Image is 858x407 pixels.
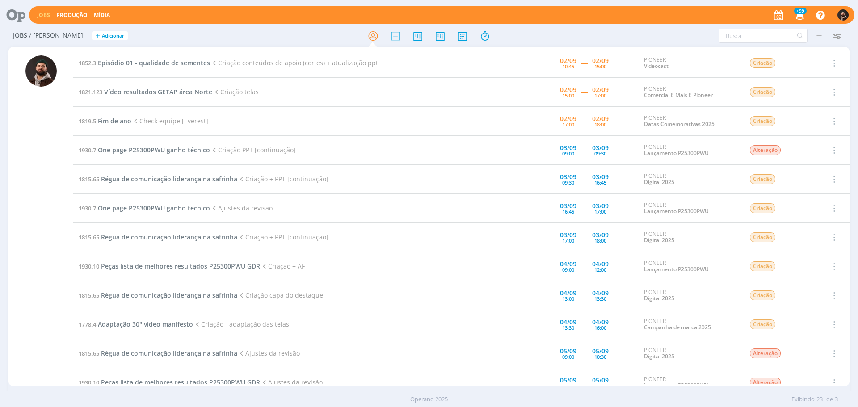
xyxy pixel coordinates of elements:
[98,320,193,328] span: Adaptação 30'' vídeo manifesto
[560,203,576,209] div: 03/09
[98,204,210,212] span: One page P25300PWU ganho técnico
[644,323,711,331] a: Campanha de marca 2025
[750,203,775,213] span: Criação
[581,117,588,125] span: -----
[13,32,27,39] span: Jobs
[644,202,736,215] div: PIONEER
[79,262,260,270] a: 1930.10Peças lista de melhores resultados P25300PWU GDR
[562,296,574,301] div: 13:00
[79,146,210,154] a: 1930.7One page P25300PWU ganho técnico
[790,7,808,23] button: +99
[101,349,237,357] span: Régua de comunicação liderança na safrinha
[644,57,736,70] div: PIONEER
[644,376,736,389] div: PIONEER
[594,267,606,272] div: 12:00
[791,395,815,404] span: Exibindo
[750,174,775,184] span: Criação
[237,291,323,299] span: Criação capa do destaque
[581,262,588,270] span: -----
[750,145,781,155] span: Alteração
[79,59,96,67] span: 1852.3
[644,62,669,70] a: Vídeocast
[750,290,775,300] span: Criação
[594,93,606,98] div: 17:00
[560,232,576,238] div: 03/09
[592,116,609,122] div: 02/09
[92,31,128,41] button: +Adicionar
[79,204,96,212] span: 1930.7
[237,233,328,241] span: Criação + PPT [continuação]
[837,7,849,23] button: D
[750,319,775,329] span: Criação
[562,238,574,243] div: 17:00
[560,261,576,267] div: 04/09
[581,378,588,386] span: -----
[750,232,775,242] span: Criação
[592,261,609,267] div: 04/09
[644,260,736,273] div: PIONEER
[562,325,574,330] div: 13:30
[594,325,606,330] div: 16:00
[98,117,131,125] span: Fim de ano
[644,294,674,302] a: Digital 2025
[562,383,574,388] div: 17:30
[592,290,609,296] div: 04/09
[79,233,99,241] span: 1815.65
[594,180,606,185] div: 16:45
[644,236,674,244] a: Digital 2025
[79,175,99,183] span: 1815.65
[835,395,838,404] span: 3
[816,395,823,404] span: 23
[644,207,709,215] a: Lançamento P25300PWU
[750,378,781,387] span: Alteração
[562,354,574,359] div: 09:00
[594,238,606,243] div: 18:00
[560,116,576,122] div: 02/09
[644,178,674,186] a: Digital 2025
[102,33,124,39] span: Adicionar
[644,144,736,157] div: PIONEER
[560,145,576,151] div: 03/09
[750,116,775,126] span: Criação
[581,233,588,241] span: -----
[79,175,237,183] a: 1815.65Régua de comunicação liderança na safrinha
[592,348,609,354] div: 05/09
[644,265,709,273] a: Lançamento P25300PWU
[560,87,576,93] div: 02/09
[592,58,609,64] div: 02/09
[25,55,57,87] img: D
[644,231,736,244] div: PIONEER
[101,291,237,299] span: Régua de comunicação liderança na safrinha
[98,59,210,67] span: Episódio 01 - qualidade de sementes
[237,349,300,357] span: Ajustes da revisão
[98,146,210,154] span: One page P25300PWU ganho técnico
[210,146,296,154] span: Criação PPT [continuação]
[101,233,237,241] span: Régua de comunicação liderança na safrinha
[79,320,193,328] a: 1778.4Adaptação 30'' vídeo manifesto
[131,117,208,125] span: Check equipe [Everest]
[104,88,212,96] span: Vídeo resultados GETAP área Norte
[644,318,736,331] div: PIONEER
[79,146,96,154] span: 1930.7
[29,32,83,39] span: / [PERSON_NAME]
[594,383,606,388] div: 18:00
[644,120,715,128] a: Datas Comemorativas 2025
[794,8,807,14] span: +99
[54,12,90,19] button: Produção
[193,320,289,328] span: Criação - adaptação das telas
[79,204,210,212] a: 1930.7One page P25300PWU ganho técnico
[750,58,775,68] span: Criação
[79,88,212,96] a: 1821.123Vídeo resultados GETAP área Norte
[644,91,713,99] a: Comercial É Mais É Pioneer
[644,352,674,360] a: Digital 2025
[594,64,606,69] div: 15:00
[79,233,237,241] a: 1815.65Régua de comunicação liderança na safrinha
[56,11,88,19] a: Produção
[581,349,588,357] span: -----
[581,291,588,299] span: -----
[594,354,606,359] div: 10:30
[592,203,609,209] div: 03/09
[644,289,736,302] div: PIONEER
[581,320,588,328] span: -----
[237,175,328,183] span: Criação + PPT [continuação]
